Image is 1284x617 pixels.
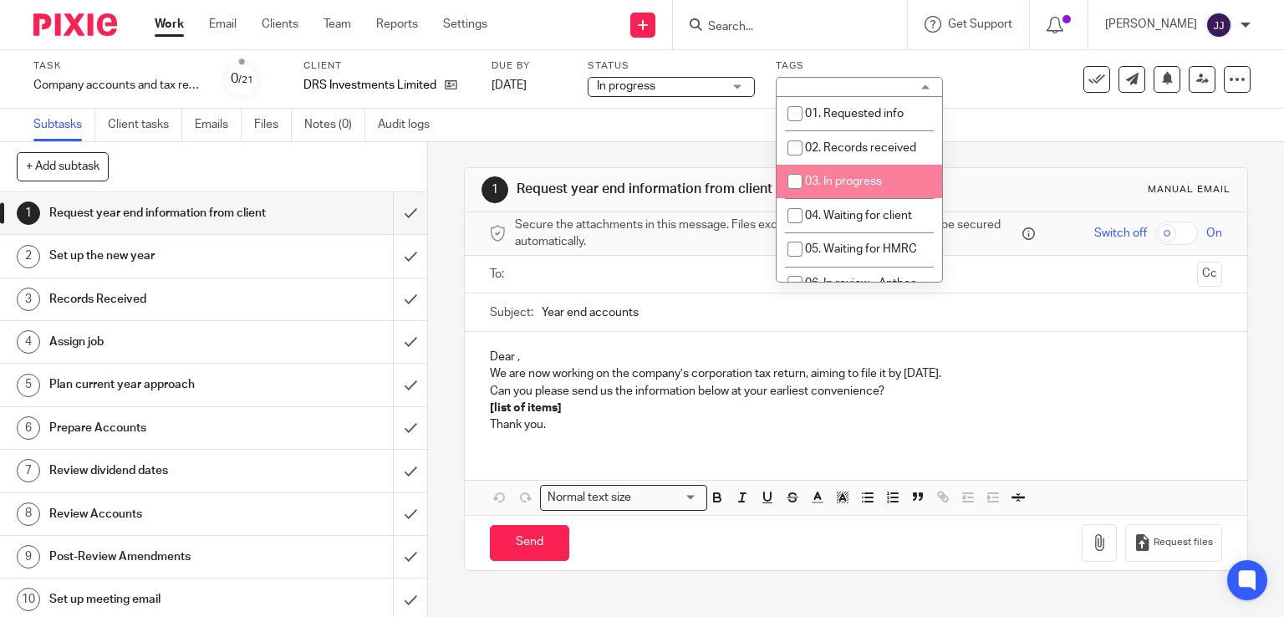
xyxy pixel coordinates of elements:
[231,69,253,89] div: 0
[481,176,508,203] div: 1
[515,217,1019,251] span: Secure the attachments in this message. Files exceeding the size limit (10MB) will be secured aut...
[443,16,487,33] a: Settings
[490,266,508,283] label: To:
[805,176,882,187] span: 03. In progress
[1154,536,1213,549] span: Request files
[49,502,267,527] h1: Review Accounts
[17,416,40,440] div: 6
[540,485,707,511] div: Search for option
[49,243,267,268] h1: Set up the new year
[17,459,40,482] div: 7
[49,329,267,354] h1: Assign job
[1148,183,1230,196] div: Manual email
[33,77,201,94] div: Company accounts and tax return
[304,109,365,141] a: Notes (0)
[17,288,40,311] div: 3
[155,16,184,33] a: Work
[490,365,1223,382] p: We are now working on the company’s corporation tax return, aiming to file it by [DATE].
[262,16,298,33] a: Clients
[1125,524,1222,562] button: Request files
[1205,12,1232,38] img: svg%3E
[108,109,182,141] a: Client tasks
[33,13,117,36] img: Pixie
[490,349,1223,365] p: Dear ,
[303,77,436,94] p: DRS Investments Limited
[17,330,40,354] div: 4
[17,588,40,611] div: 10
[776,59,943,73] label: Tags
[49,544,267,569] h1: Post-Review Amendments
[49,416,267,441] h1: Prepare Accounts
[209,16,237,33] a: Email
[17,545,40,569] div: 9
[17,201,40,225] div: 1
[490,304,533,321] label: Subject:
[49,587,267,612] h1: Set up meeting email
[597,80,655,92] span: In progress
[17,374,40,397] div: 5
[706,20,857,35] input: Search
[492,59,567,73] label: Due by
[805,210,912,222] span: 04. Waiting for client
[490,416,1223,433] p: Thank you.
[1206,225,1222,242] span: On
[517,181,891,198] h1: Request year end information from client
[324,16,351,33] a: Team
[254,109,292,141] a: Files
[49,372,267,397] h1: Plan current year approach
[49,458,267,483] h1: Review dividend dates
[490,383,1223,400] p: Can you please send us the information below at your earliest convenience?
[1105,16,1197,33] p: [PERSON_NAME]
[33,109,95,141] a: Subtasks
[17,502,40,526] div: 8
[490,525,569,561] input: Send
[588,59,755,73] label: Status
[378,109,442,141] a: Audit logs
[490,402,562,414] strong: [list of items]
[195,109,242,141] a: Emails
[492,79,527,91] span: [DATE]
[238,75,253,84] small: /21
[17,245,40,268] div: 2
[33,59,201,73] label: Task
[805,108,904,120] span: 01. Requested info
[805,278,916,289] span: 06. In review - Anthea
[1197,262,1222,287] button: Cc
[17,152,109,181] button: + Add subtask
[303,59,471,73] label: Client
[49,201,267,226] h1: Request year end information from client
[637,489,697,507] input: Search for option
[376,16,418,33] a: Reports
[805,142,916,154] span: 02. Records received
[948,18,1012,30] span: Get Support
[49,287,267,312] h1: Records Received
[1094,225,1147,242] span: Switch off
[805,243,917,255] span: 05. Waiting for HMRC
[544,489,635,507] span: Normal text size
